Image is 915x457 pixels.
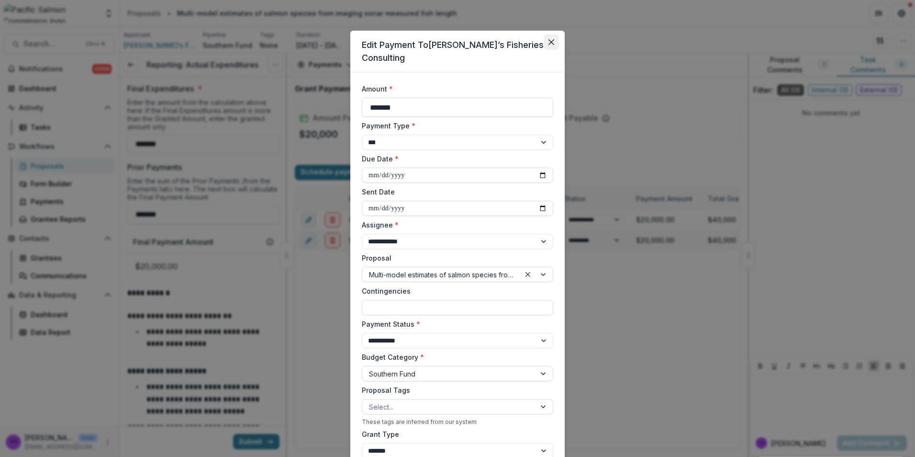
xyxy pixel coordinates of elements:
label: Payment Status [362,319,547,329]
div: These tags are inferred from our system [362,418,553,425]
label: Proposal Tags [362,385,547,395]
label: Grant Type [362,429,547,439]
label: Assignee [362,220,547,230]
button: Close [544,34,559,50]
label: Contingencies [362,286,547,296]
div: Clear selected options [522,269,534,280]
label: Budget Category [362,352,547,362]
label: Payment Type [362,121,547,131]
header: Edit Payment To [PERSON_NAME]’s Fisheries Consulting [350,31,565,72]
label: Due Date [362,154,547,164]
label: Proposal [362,253,547,263]
label: Amount [362,84,547,94]
label: Sent Date [362,187,547,197]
